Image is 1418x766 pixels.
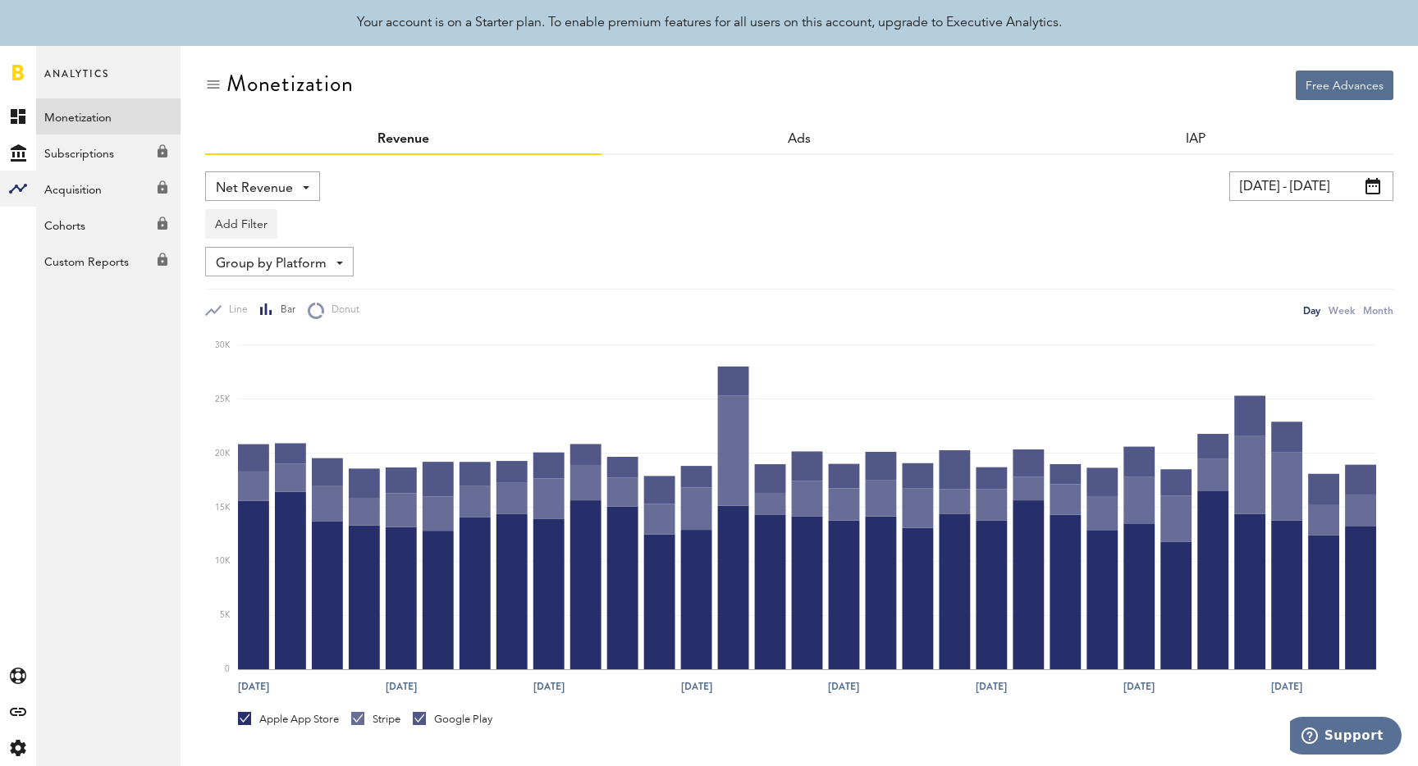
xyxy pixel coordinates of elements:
[238,679,269,694] text: [DATE]
[1303,302,1320,319] div: Day
[44,64,109,98] span: Analytics
[36,98,181,135] a: Monetization
[238,712,339,727] div: Apple App Store
[533,679,565,694] text: [DATE]
[215,395,231,404] text: 25K
[386,679,417,694] text: [DATE]
[36,207,181,243] a: Cohorts
[216,175,293,203] span: Net Revenue
[215,341,231,349] text: 30K
[205,209,277,239] button: Add Filter
[215,558,231,566] text: 10K
[220,611,231,619] text: 5K
[1123,679,1155,694] text: [DATE]
[1271,679,1302,694] text: [DATE]
[273,303,295,317] span: Bar
[216,250,327,278] span: Group by Platform
[413,712,492,727] div: Google Play
[36,243,181,279] a: Custom Reports
[351,712,400,727] div: Stripe
[36,171,181,207] a: Acquisition
[788,133,811,146] a: Ads
[1363,302,1393,319] div: Month
[357,13,1062,33] div: Your account is on a Starter plan. To enable premium features for all users on this account, upgr...
[215,504,231,512] text: 15K
[1296,71,1393,100] button: Free Advances
[681,679,712,694] text: [DATE]
[1186,133,1205,146] a: IAP
[222,303,248,317] span: Line
[215,449,231,458] text: 20K
[1290,717,1402,758] iframe: Opens a widget where you can find more information
[225,665,230,673] text: 0
[36,135,181,171] a: Subscriptions
[1329,302,1355,319] div: Week
[324,303,359,317] span: Donut
[828,679,859,694] text: [DATE]
[976,679,1007,694] text: [DATE]
[377,133,429,146] a: Revenue
[226,71,354,97] div: Monetization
